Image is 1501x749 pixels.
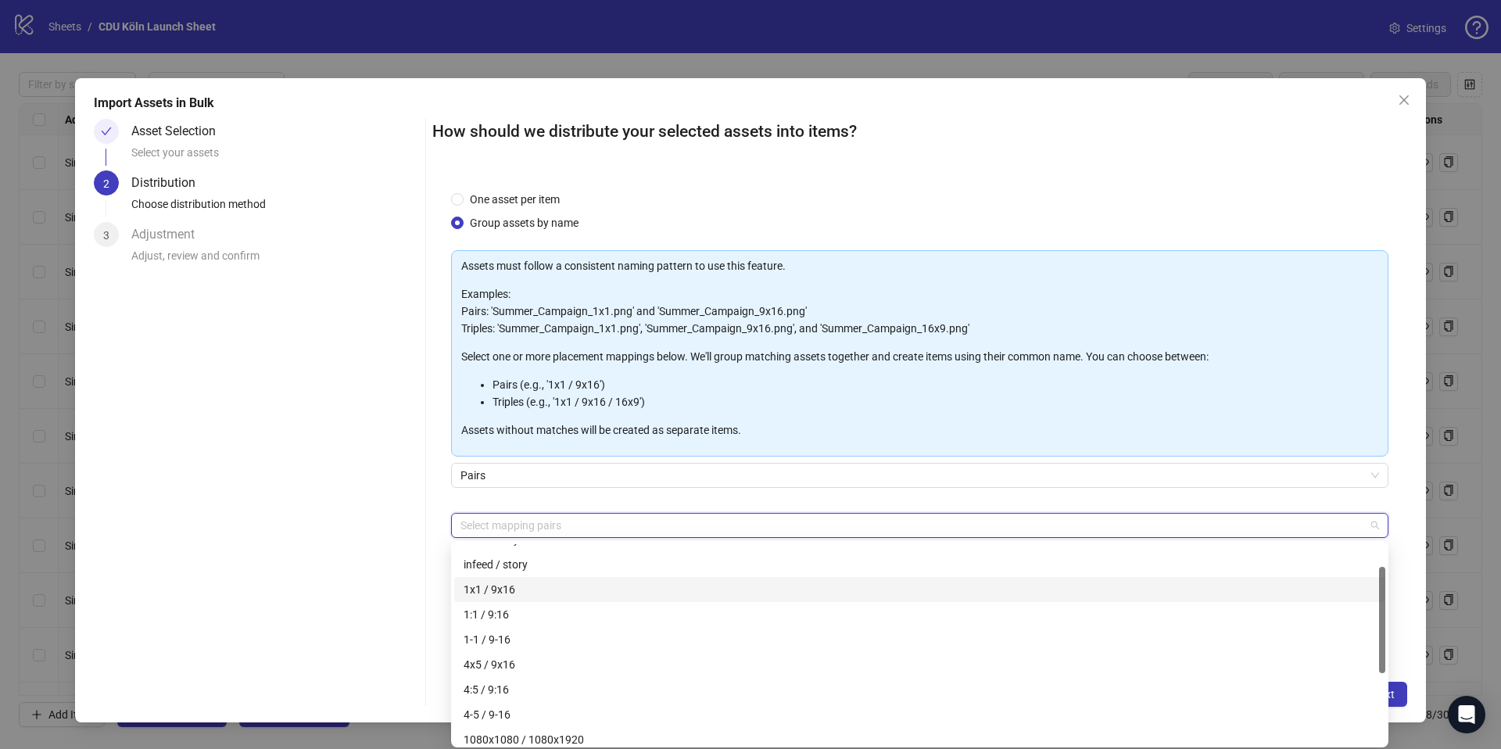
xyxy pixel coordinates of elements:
li: Triples (e.g., '1x1 / 9x16 / 16x9') [493,393,1378,410]
p: Select one or more placement mappings below. We'll group matching assets together and create item... [461,348,1378,365]
li: Pairs (e.g., '1x1 / 9x16') [493,376,1378,393]
div: 1:1 / 9:16 [454,602,1385,627]
div: 1080x1080 / 1080x1920 [464,731,1376,748]
div: Adjustment [131,222,207,247]
p: Assets without matches will be created as separate items. [461,421,1378,439]
span: Group assets by name [464,214,585,231]
div: 4-5 / 9-16 [454,702,1385,727]
div: 1-1 / 9-16 [454,627,1385,652]
div: Adjust, review and confirm [131,247,419,274]
div: Choose distribution method [131,195,419,222]
p: Examples: Pairs: 'Summer_Campaign_1x1.png' and 'Summer_Campaign_9x16.png' Triples: 'Summer_Campai... [461,285,1378,337]
div: Open Intercom Messenger [1448,696,1485,733]
p: Assets must follow a consistent naming pattern to use this feature. [461,257,1378,274]
div: infeed / story [454,552,1385,577]
span: 2 [103,177,109,190]
h2: How should we distribute your selected assets into items? [432,119,1407,145]
span: Pairs [460,464,1379,487]
span: 3 [103,229,109,242]
div: infeed / story [464,556,1376,573]
div: 1x1 / 9x16 [464,581,1376,598]
div: 4x5 / 9x16 [464,656,1376,673]
span: check [101,126,112,137]
div: Asset Selection [131,119,228,144]
div: 1-1 / 9-16 [464,631,1376,648]
div: 4:5 / 9:16 [464,681,1376,698]
div: 4-5 / 9-16 [464,706,1376,723]
div: 1:1 / 9:16 [464,606,1376,623]
div: 1x1 / 9x16 [454,577,1385,602]
span: One asset per item [464,191,566,208]
button: Close [1392,88,1417,113]
div: Select your assets [131,144,419,170]
div: 4x5 / 9x16 [454,652,1385,677]
div: 4:5 / 9:16 [454,677,1385,702]
div: Import Assets in Bulk [94,94,1407,113]
span: close [1398,94,1410,106]
div: Distribution [131,170,208,195]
